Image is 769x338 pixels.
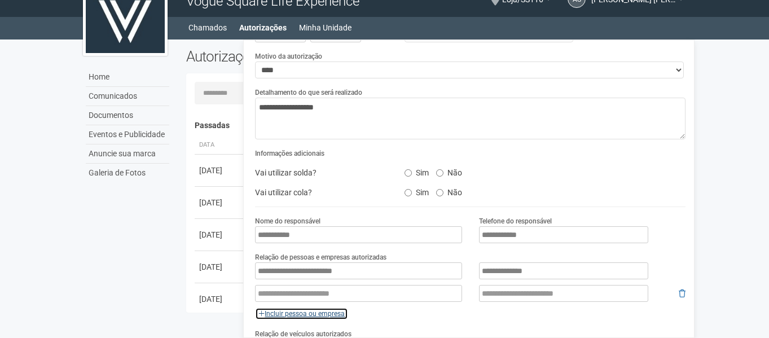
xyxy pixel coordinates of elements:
a: Autorizações [239,20,287,36]
div: Vai utilizar solda? [247,164,396,181]
div: [DATE] [199,229,241,240]
a: Anuncie sua marca [86,144,169,164]
div: [DATE] [199,197,241,208]
label: Motivo da autorização [255,51,322,62]
h4: Passadas [195,121,678,130]
input: Não [436,169,443,177]
label: Sim [405,184,429,197]
input: Não [436,189,443,196]
label: Detalhamento do que será realizado [255,87,362,98]
div: [DATE] [199,261,241,273]
label: Sim [405,164,429,178]
input: Sim [405,189,412,196]
i: Remover [679,289,685,297]
div: [DATE] [199,293,241,305]
div: [DATE] [199,165,241,176]
a: Eventos e Publicidade [86,125,169,144]
a: Comunicados [86,87,169,106]
label: Não [436,164,462,178]
input: Sim [405,169,412,177]
a: Galeria de Fotos [86,164,169,182]
th: Data [195,136,245,155]
div: Vai utilizar cola? [247,184,396,201]
a: Incluir pessoa ou empresa [255,308,348,320]
label: Informações adicionais [255,148,324,159]
a: Chamados [188,20,227,36]
a: Minha Unidade [299,20,351,36]
label: Nome do responsável [255,216,320,226]
label: Telefone do responsável [479,216,552,226]
label: Não [436,184,462,197]
a: Documentos [86,106,169,125]
h2: Autorizações [186,48,428,65]
label: Relação de pessoas e empresas autorizadas [255,252,386,262]
a: Home [86,68,169,87]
